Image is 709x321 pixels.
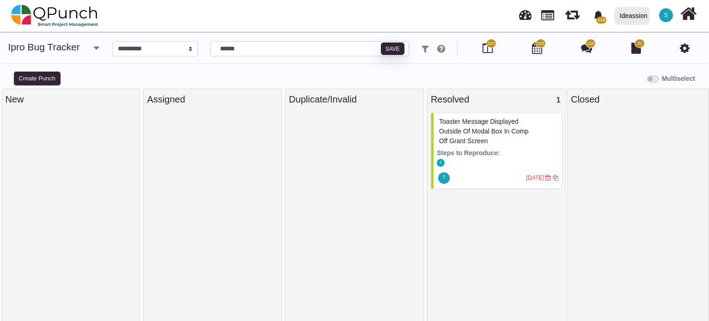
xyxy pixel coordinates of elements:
[438,172,450,184] span: Thalha
[545,175,551,181] i: Due Date
[587,41,594,47] span: 228
[8,42,80,52] a: ipro Bug Tracker
[654,0,678,30] a: S
[593,11,603,20] svg: bell fill
[431,92,562,106] div: Resolved
[6,92,137,106] div: New
[437,149,500,157] strong: Steps to Reproduce:
[581,42,592,54] i: Punch Discussion
[596,17,606,24] span: 112
[532,42,542,54] i: Calendar
[620,8,648,24] div: Ideassion
[571,92,705,106] div: Closed
[637,41,642,47] span: 20
[537,41,544,47] span: 520
[610,0,654,31] a: Ideassion
[590,7,606,24] div: Notification
[14,72,61,85] button: Create Punch
[556,96,561,104] span: 1
[11,2,98,30] img: qpunch-sp.fa6292f.png
[439,118,529,145] span: #83240
[664,12,668,18] span: S
[147,92,278,106] div: Assigned
[553,175,558,181] i: Clone
[488,41,495,47] span: 523
[659,8,673,22] span: Selvarani
[440,161,442,164] span: S
[437,159,445,167] span: Selvarani
[631,42,641,54] i: Document Library
[565,5,580,20] span: Iteration
[381,42,404,55] button: Save
[662,75,695,82] b: Multiselect
[443,176,446,180] span: T
[289,92,420,106] div: Duplicate/Invalid
[526,175,544,181] i: [DATE]
[437,44,445,54] i: e.g: punch or !ticket or &Type or #Status or @username or $priority or *iteration or ^additionalf...
[519,6,532,19] span: Dashboard
[588,0,611,30] a: bell fill112
[680,5,697,23] i: Home
[483,42,493,54] i: Board
[541,6,554,20] span: Projects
